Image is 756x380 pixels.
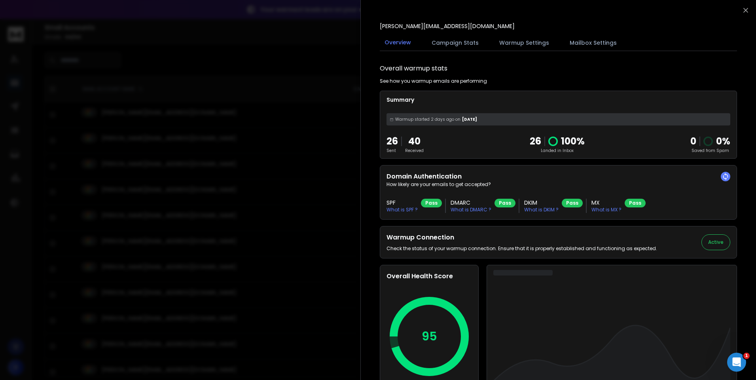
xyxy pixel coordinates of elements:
button: Active [701,234,730,250]
iframe: Intercom live chat [727,353,746,372]
button: Overview [380,34,416,52]
span: Warmup started 2 days ago on [395,116,460,122]
h1: Overall warmup stats [380,64,447,73]
p: 100 % [561,135,585,148]
p: [PERSON_NAME][EMAIL_ADDRESS][DOMAIN_NAME] [380,22,515,30]
h3: MX [591,199,621,207]
p: What is SPF ? [387,207,418,213]
button: Campaign Stats [427,34,483,51]
p: What is DKIM ? [524,207,559,213]
h2: Warmup Connection [387,233,657,242]
div: Pass [625,199,646,207]
h3: SPF [387,199,418,207]
p: What is DMARC ? [451,207,491,213]
h2: Domain Authentication [387,172,730,181]
p: 26 [530,135,541,148]
p: How likely are your emails to get accepted? [387,181,730,188]
button: Warmup Settings [495,34,554,51]
div: Pass [562,199,583,207]
p: 0 % [716,135,730,148]
span: 1 [743,353,750,359]
p: See how you warmup emails are performing [380,78,487,84]
p: 95 [422,329,437,344]
h3: DMARC [451,199,491,207]
p: 26 [387,135,398,148]
p: Check the status of your warmup connection. Ensure that it is properly established and functionin... [387,245,657,252]
p: Saved from Spam [690,148,730,154]
p: What is MX ? [591,207,621,213]
div: Pass [495,199,515,207]
h2: Overall Health Score [387,272,472,281]
strong: 0 [690,135,696,148]
h3: DKIM [524,199,559,207]
div: [DATE] [387,113,730,125]
p: Landed in Inbox [530,148,585,154]
p: Summary [387,96,730,104]
div: Pass [421,199,442,207]
button: Mailbox Settings [565,34,621,51]
p: 40 [405,135,424,148]
p: Sent [387,148,398,154]
p: Received [405,148,424,154]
